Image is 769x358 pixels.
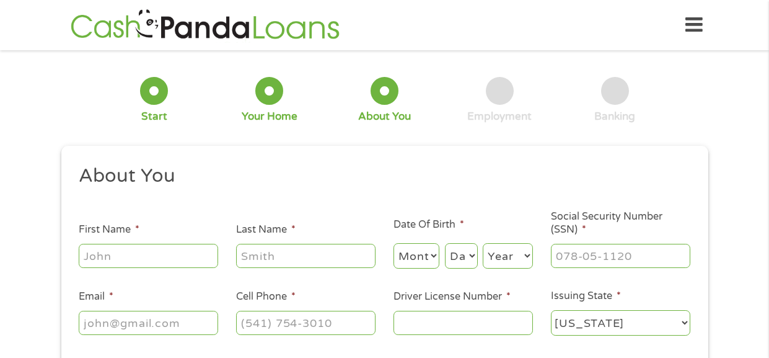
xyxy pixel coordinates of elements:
label: Date Of Birth [393,218,464,231]
div: Banking [594,110,635,123]
label: Driver License Number [393,290,511,303]
input: 078-05-1120 [551,244,690,267]
label: Cell Phone [236,290,296,303]
label: Social Security Number (SSN) [551,210,690,236]
div: Start [141,110,167,123]
label: Email [79,290,113,303]
input: Smith [236,244,376,267]
input: John [79,244,218,267]
div: Employment [467,110,532,123]
div: About You [358,110,411,123]
label: First Name [79,223,139,236]
label: Last Name [236,223,296,236]
h2: About You [79,164,681,189]
input: john@gmail.com [79,311,218,334]
img: GetLoanNow Logo [67,7,343,43]
label: Issuing State [551,290,621,303]
div: Your Home [242,110,297,123]
input: (541) 754-3010 [236,311,376,334]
